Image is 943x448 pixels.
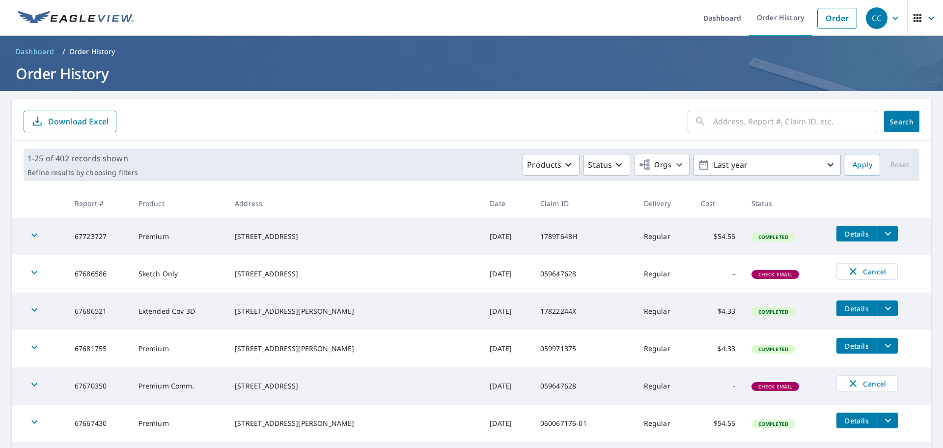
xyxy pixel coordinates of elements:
td: 67686521 [67,293,131,330]
a: Order [817,8,857,29]
p: Download Excel [48,116,109,127]
button: Download Excel [24,111,116,132]
td: $4.33 [693,330,744,367]
td: Regular [636,255,693,293]
td: Regular [636,218,693,255]
td: 67681755 [67,330,131,367]
td: [DATE] [482,218,532,255]
p: 1-25 of 402 records shown [28,152,138,164]
span: Details [842,304,872,313]
a: Dashboard [12,44,58,60]
span: Details [842,229,872,239]
div: [STREET_ADDRESS][PERSON_NAME] [235,306,474,316]
span: Details [842,416,872,425]
td: Premium [131,330,227,367]
span: Search [892,117,912,126]
button: Orgs [634,154,690,176]
button: filesDropdownBtn-67686521 [878,300,898,316]
td: 059647628 [532,367,636,405]
td: [DATE] [482,255,532,293]
div: CC [866,7,888,29]
td: - [693,255,744,293]
td: Sketch Only [131,255,227,293]
td: 17822244X [532,293,636,330]
th: Report # [67,189,131,218]
span: Cancel [847,378,888,389]
div: [STREET_ADDRESS][PERSON_NAME] [235,344,474,354]
button: Products [523,154,580,176]
li: / [62,46,65,58]
td: 67670350 [67,367,131,405]
div: [STREET_ADDRESS][PERSON_NAME] [235,418,474,428]
p: Order History [69,47,115,57]
button: Status [583,154,630,176]
input: Address, Report #, Claim ID, etc. [713,108,876,135]
span: Completed [752,308,794,315]
td: 67686586 [67,255,131,293]
span: Completed [752,234,794,240]
p: Refine results by choosing filters [28,168,138,177]
td: - [693,367,744,405]
button: filesDropdownBtn-67681755 [878,338,898,354]
button: Apply [845,154,880,176]
td: Extended Cov 3D [131,293,227,330]
td: [DATE] [482,367,532,405]
td: $54.56 [693,218,744,255]
img: EV Logo [18,11,134,26]
th: Product [131,189,227,218]
td: $54.56 [693,405,744,442]
div: [STREET_ADDRESS] [235,269,474,279]
td: Regular [636,293,693,330]
td: [DATE] [482,293,532,330]
button: Cancel [836,263,898,280]
span: Details [842,341,872,351]
p: Status [588,159,612,171]
td: 059971375 [532,330,636,367]
th: Delivery [636,189,693,218]
span: Completed [752,346,794,353]
span: Check Email [752,271,799,278]
button: detailsBtn-67686521 [836,300,878,316]
button: detailsBtn-67681755 [836,338,878,354]
span: Orgs [638,159,671,171]
span: Dashboard [16,47,55,57]
th: Address [227,189,482,218]
p: Last year [710,156,825,174]
td: 059647628 [532,255,636,293]
button: filesDropdownBtn-67667430 [878,413,898,428]
p: Products [527,159,561,171]
button: Last year [693,154,841,176]
span: Check Email [752,383,799,390]
div: [STREET_ADDRESS] [235,381,474,391]
button: detailsBtn-67723727 [836,226,878,241]
button: Search [884,111,919,132]
td: Premium [131,218,227,255]
div: [STREET_ADDRESS] [235,232,474,241]
td: 67723727 [67,218,131,255]
nav: breadcrumb [12,44,931,60]
button: Cancel [836,375,898,392]
button: filesDropdownBtn-67723727 [878,226,898,241]
td: 67667430 [67,405,131,442]
td: [DATE] [482,405,532,442]
button: detailsBtn-67667430 [836,413,878,428]
td: Regular [636,405,693,442]
span: Cancel [847,266,888,277]
th: Status [744,189,829,218]
td: 1789T648H [532,218,636,255]
td: Regular [636,367,693,405]
td: Premium Comm. [131,367,227,405]
th: Date [482,189,532,218]
th: Cost [693,189,744,218]
span: Apply [853,159,872,171]
h1: Order History [12,63,931,84]
td: $4.33 [693,293,744,330]
td: Regular [636,330,693,367]
td: [DATE] [482,330,532,367]
span: Completed [752,420,794,427]
td: Premium [131,405,227,442]
th: Claim ID [532,189,636,218]
td: 060067176-01 [532,405,636,442]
